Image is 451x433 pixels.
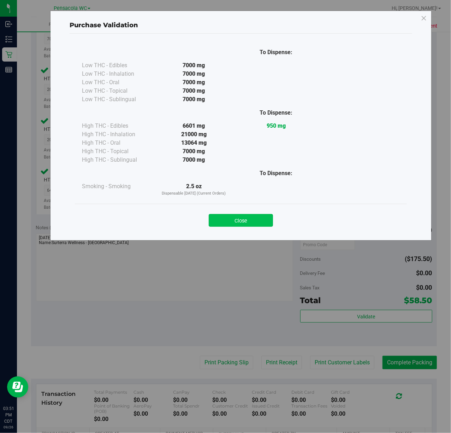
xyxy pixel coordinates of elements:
div: High THC - Inhalation [82,130,153,139]
div: To Dispense: [235,109,317,117]
div: To Dispense: [235,169,317,178]
div: To Dispense: [235,48,317,57]
div: 7000 mg [153,78,235,87]
div: 21000 mg [153,130,235,139]
div: High THC - Oral [82,139,153,147]
div: Low THC - Edibles [82,61,153,70]
p: Dispensable [DATE] (Current Orders) [153,191,235,197]
button: Close [209,214,273,227]
div: 7000 mg [153,61,235,70]
div: 7000 mg [153,147,235,156]
div: Low THC - Inhalation [82,70,153,78]
div: 13064 mg [153,139,235,147]
div: 7000 mg [153,156,235,164]
div: Low THC - Oral [82,78,153,87]
div: 7000 mg [153,70,235,78]
div: 6601 mg [153,122,235,130]
span: Purchase Validation [70,21,138,29]
div: High THC - Topical [82,147,153,156]
div: 7000 mg [153,95,235,104]
div: Smoking - Smoking [82,182,153,191]
div: Low THC - Sublingual [82,95,153,104]
iframe: Resource center [7,376,28,398]
div: High THC - Sublingual [82,156,153,164]
div: 7000 mg [153,87,235,95]
div: 2.5 oz [153,182,235,197]
strong: 950 mg [267,122,286,129]
div: High THC - Edibles [82,122,153,130]
div: Low THC - Topical [82,87,153,95]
